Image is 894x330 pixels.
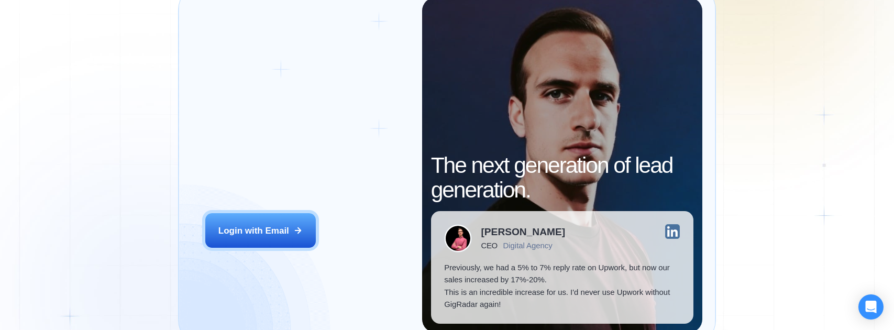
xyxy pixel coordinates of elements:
[431,153,693,202] h2: The next generation of lead generation.
[205,213,316,248] button: Login with Email
[481,241,498,250] div: CEO
[481,227,566,237] div: [PERSON_NAME]
[444,261,680,311] p: Previously, we had a 5% to 7% reply rate on Upwork, but now our sales increased by 17%-20%. This ...
[858,294,884,320] div: Open Intercom Messenger
[218,225,289,237] div: Login with Email
[503,241,553,250] div: Digital Agency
